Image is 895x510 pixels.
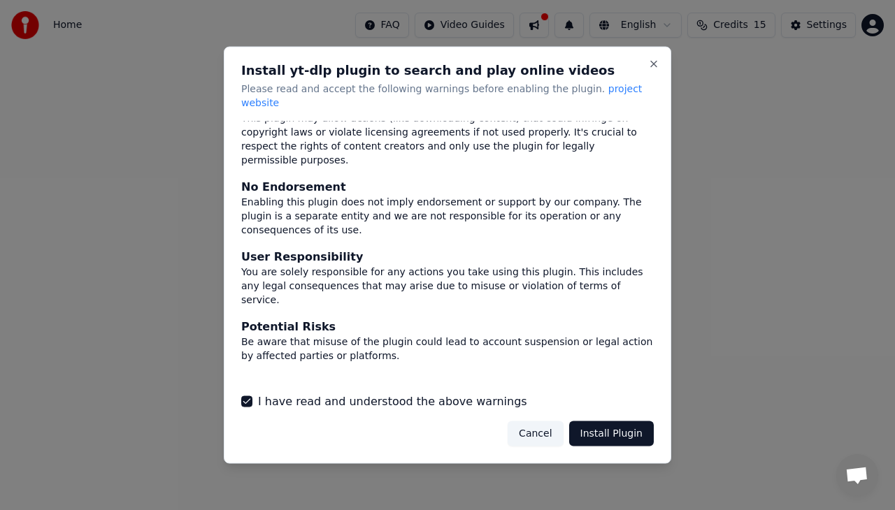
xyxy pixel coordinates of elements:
[241,83,642,108] span: project website
[241,82,654,110] p: Please read and accept the following warnings before enabling the plugin.
[241,178,654,195] div: No Endorsement
[508,421,563,446] button: Cancel
[241,64,654,77] h2: Install yt-dlp plugin to search and play online videos
[241,248,654,265] div: User Responsibility
[258,393,527,409] label: I have read and understood the above warnings
[241,335,654,363] div: Be aware that misuse of the plugin could lead to account suspension or legal action by affected p...
[241,111,654,167] div: This plugin may allow actions (like downloading content) that could infringe on copyright laws or...
[241,374,654,391] div: Informed Consent
[241,265,654,307] div: You are solely responsible for any actions you take using this plugin. This includes any legal co...
[569,421,654,446] button: Install Plugin
[241,195,654,237] div: Enabling this plugin does not imply endorsement or support by our company. The plugin is a separa...
[241,318,654,335] div: Potential Risks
